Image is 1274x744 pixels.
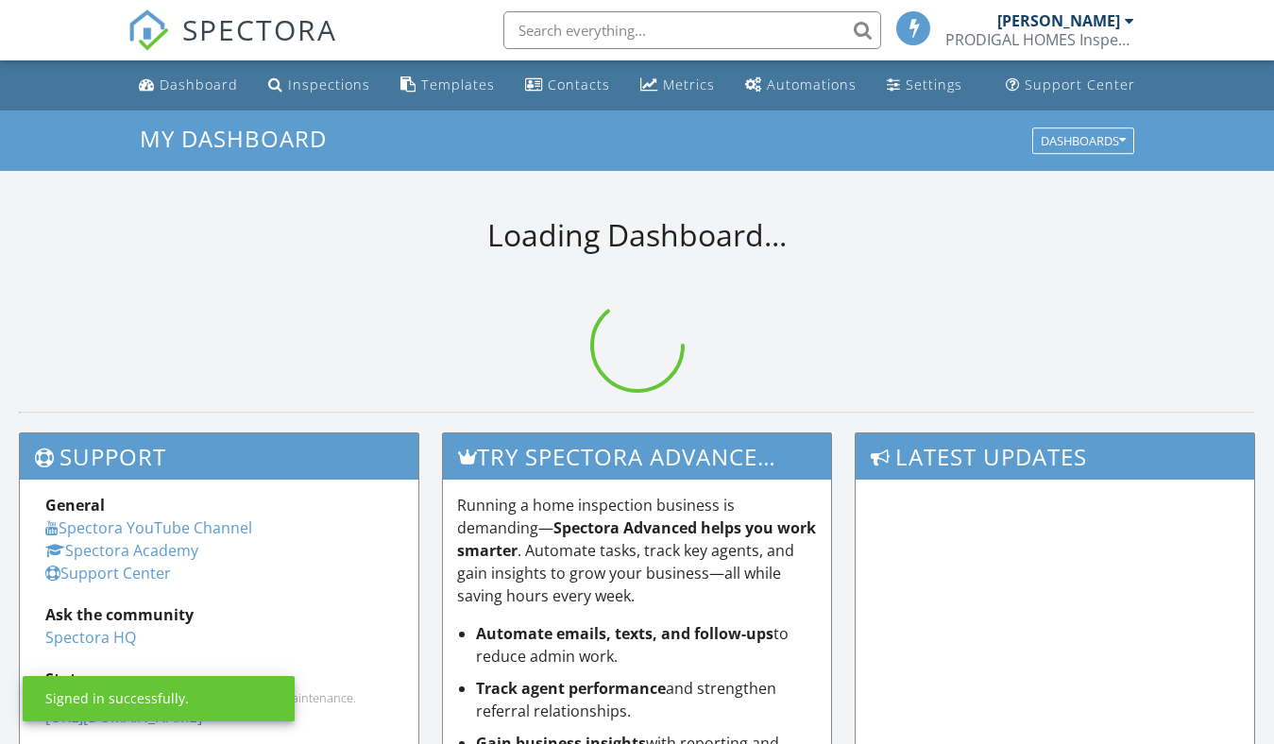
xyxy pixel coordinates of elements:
[457,494,816,607] p: Running a home inspection business is demanding— . Automate tasks, track key agents, and gain ins...
[45,603,393,626] div: Ask the community
[476,678,666,699] strong: Track agent performance
[140,123,327,154] span: My Dashboard
[945,30,1134,49] div: PRODIGAL HOMES Inspection + Consulting
[476,677,816,722] li: and strengthen referral relationships.
[393,68,502,103] a: Templates
[503,11,881,49] input: Search everything...
[663,76,715,93] div: Metrics
[633,68,722,103] a: Metrics
[518,68,618,103] a: Contacts
[1025,76,1135,93] div: Support Center
[1041,134,1126,147] div: Dashboards
[738,68,864,103] a: Automations (Basic)
[45,689,189,708] div: Signed in successfully.
[45,517,252,538] a: Spectora YouTube Channel
[476,622,816,668] li: to reduce admin work.
[160,76,238,93] div: Dashboard
[548,76,610,93] div: Contacts
[879,68,970,103] a: Settings
[288,76,370,93] div: Inspections
[997,11,1120,30] div: [PERSON_NAME]
[45,627,136,648] a: Spectora HQ
[443,433,830,480] h3: Try spectora advanced [DATE]
[457,517,816,561] strong: Spectora Advanced helps you work smarter
[421,76,495,93] div: Templates
[45,563,171,583] a: Support Center
[127,25,337,65] a: SPECTORA
[906,76,962,93] div: Settings
[131,68,246,103] a: Dashboard
[476,623,773,644] strong: Automate emails, texts, and follow-ups
[127,9,169,51] img: The Best Home Inspection Software - Spectora
[1032,127,1134,154] button: Dashboards
[767,76,857,93] div: Automations
[182,9,337,49] span: SPECTORA
[20,433,418,480] h3: Support
[45,668,393,690] div: Status
[998,68,1143,103] a: Support Center
[45,540,198,561] a: Spectora Academy
[856,433,1254,480] h3: Latest Updates
[261,68,378,103] a: Inspections
[45,495,105,516] strong: General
